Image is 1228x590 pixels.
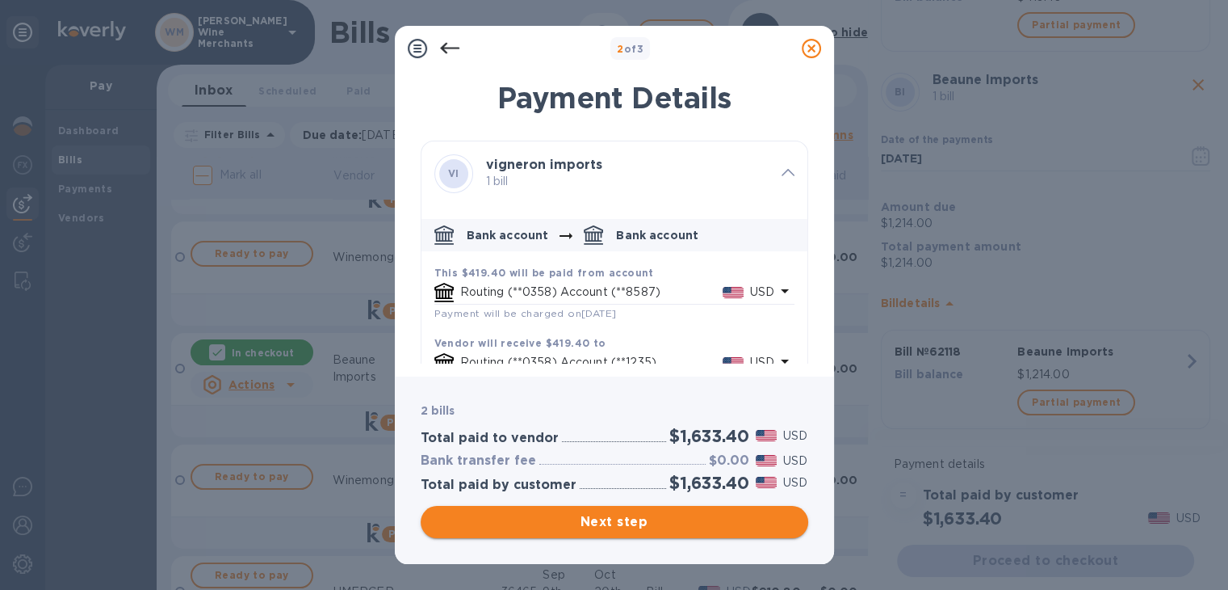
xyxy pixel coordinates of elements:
[486,173,769,190] p: 1 bill
[486,157,602,172] b: vigneron imports
[709,453,749,469] h3: $0.00
[421,213,807,405] div: default-method
[723,357,744,369] img: USD
[467,227,549,243] p: Bank account
[617,43,643,55] b: of 3
[421,431,559,446] h3: Total paid to vendor
[616,227,698,243] p: Bank account
[750,284,774,301] p: USD
[756,477,777,488] img: USD
[460,284,723,301] p: Routing (**0358) Account (**8587)
[617,43,623,55] span: 2
[421,141,807,206] div: VIvigneron imports 1 bill
[421,453,536,469] h3: Bank transfer fee
[434,307,617,319] span: Payment will be charged on [DATE]
[448,167,459,179] b: VI
[756,430,777,441] img: USD
[750,354,774,371] p: USD
[460,354,723,371] p: Routing (**0358) Account (**1235)
[434,267,654,279] b: This $419.40 will be paid from account
[421,506,808,538] button: Next step
[421,81,808,115] h1: Payment Details
[669,426,748,446] h2: $1,633.40
[783,428,807,445] p: USD
[434,337,606,349] b: Vendor will receive $419.40 to
[421,478,576,493] h3: Total paid by customer
[783,474,807,491] p: USD
[723,287,744,298] img: USD
[669,473,748,493] h2: $1,633.40
[434,512,795,532] span: Next step
[756,455,777,466] img: USD
[783,453,807,470] p: USD
[421,404,455,417] b: 2 bills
